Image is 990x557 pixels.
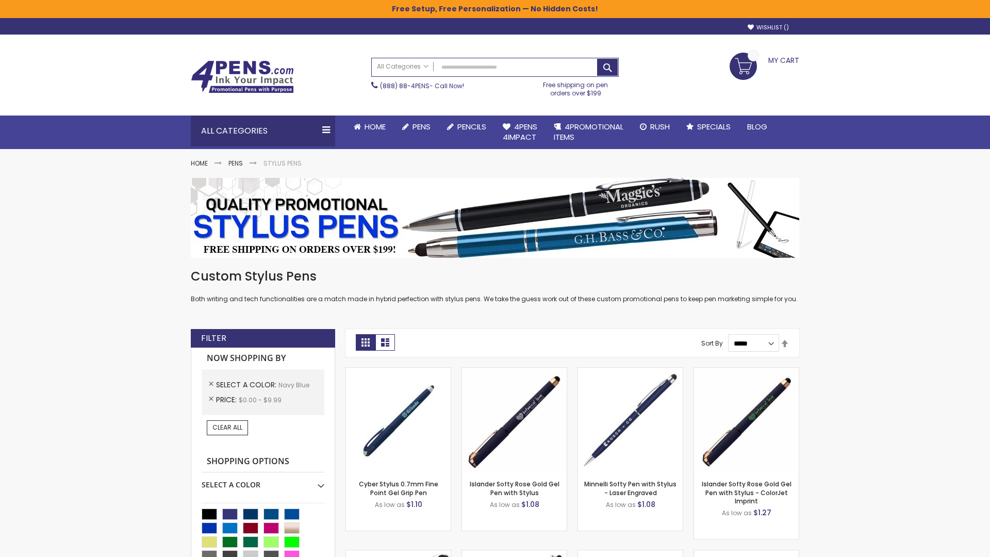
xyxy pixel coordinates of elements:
h1: Custom Stylus Pens [191,268,799,285]
a: Blog [739,116,775,138]
a: Islander Softy Rose Gold Gel Pen with Stylus [470,480,559,497]
div: All Categories [191,116,335,146]
strong: Grid [356,334,375,351]
span: $1.27 [753,507,771,518]
img: Stylus Pens [191,178,799,258]
span: Home [365,121,386,132]
span: Navy Blue [278,381,309,389]
span: Specials [697,121,731,132]
div: Free shipping on pen orders over $199 [533,77,619,97]
a: Islander Softy Rose Gold Gel Pen with Stylus - ColorJet Imprint-Navy Blue [694,367,799,376]
span: 4Pens 4impact [503,121,537,142]
a: Specials [678,116,739,138]
a: Home [345,116,394,138]
a: Minnelli Softy Pen with Stylus - Laser Engraved-Navy Blue [578,367,683,376]
a: All Categories [372,58,434,75]
a: Clear All [207,420,248,435]
strong: Shopping Options [202,451,324,473]
span: Pencils [457,121,486,132]
span: As low as [606,500,636,509]
a: Rush [632,116,678,138]
div: Select A Color [202,472,324,490]
strong: Filter [201,333,226,344]
span: As low as [490,500,520,509]
span: All Categories [377,62,428,71]
label: Sort By [701,339,723,348]
span: Price [216,395,239,405]
a: Pens [228,159,243,168]
span: As low as [375,500,405,509]
span: $0.00 - $9.99 [239,396,282,404]
div: Both writing and tech functionalities are a match made in hybrid perfection with stylus pens. We ... [191,268,799,304]
a: Home [191,159,208,168]
span: $1.08 [637,499,655,510]
span: - Call Now! [380,81,464,90]
a: Pens [394,116,439,138]
span: Blog [747,121,767,132]
img: Islander Softy Rose Gold Gel Pen with Stylus-Navy Blue [462,368,567,472]
span: Pens [412,121,431,132]
span: $1.10 [406,499,422,510]
a: Minnelli Softy Pen with Stylus - Laser Engraved [584,480,676,497]
a: 4PROMOTIONALITEMS [546,116,632,149]
a: Pencils [439,116,494,138]
span: Select A Color [216,380,278,390]
span: $1.08 [521,499,539,510]
strong: Now Shopping by [202,348,324,369]
img: Islander Softy Rose Gold Gel Pen with Stylus - ColorJet Imprint-Navy Blue [694,368,799,472]
span: Rush [650,121,670,132]
img: Minnelli Softy Pen with Stylus - Laser Engraved-Navy Blue [578,368,683,472]
a: Cyber Stylus 0.7mm Fine Point Gel Grip Pen-Navy Blue [346,367,451,376]
img: 4Pens Custom Pens and Promotional Products [191,60,294,93]
a: Islander Softy Rose Gold Gel Pen with Stylus-Navy Blue [462,367,567,376]
a: Islander Softy Rose Gold Gel Pen with Stylus - ColorJet Imprint [702,480,791,505]
span: Clear All [212,423,242,432]
a: 4Pens4impact [494,116,546,149]
img: Cyber Stylus 0.7mm Fine Point Gel Grip Pen-Navy Blue [346,368,451,472]
a: Wishlist [748,24,789,31]
a: Cyber Stylus 0.7mm Fine Point Gel Grip Pen [359,480,438,497]
span: 4PROMOTIONAL ITEMS [554,121,623,142]
a: (888) 88-4PENS [380,81,430,90]
strong: Stylus Pens [263,159,302,168]
span: As low as [722,509,752,517]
